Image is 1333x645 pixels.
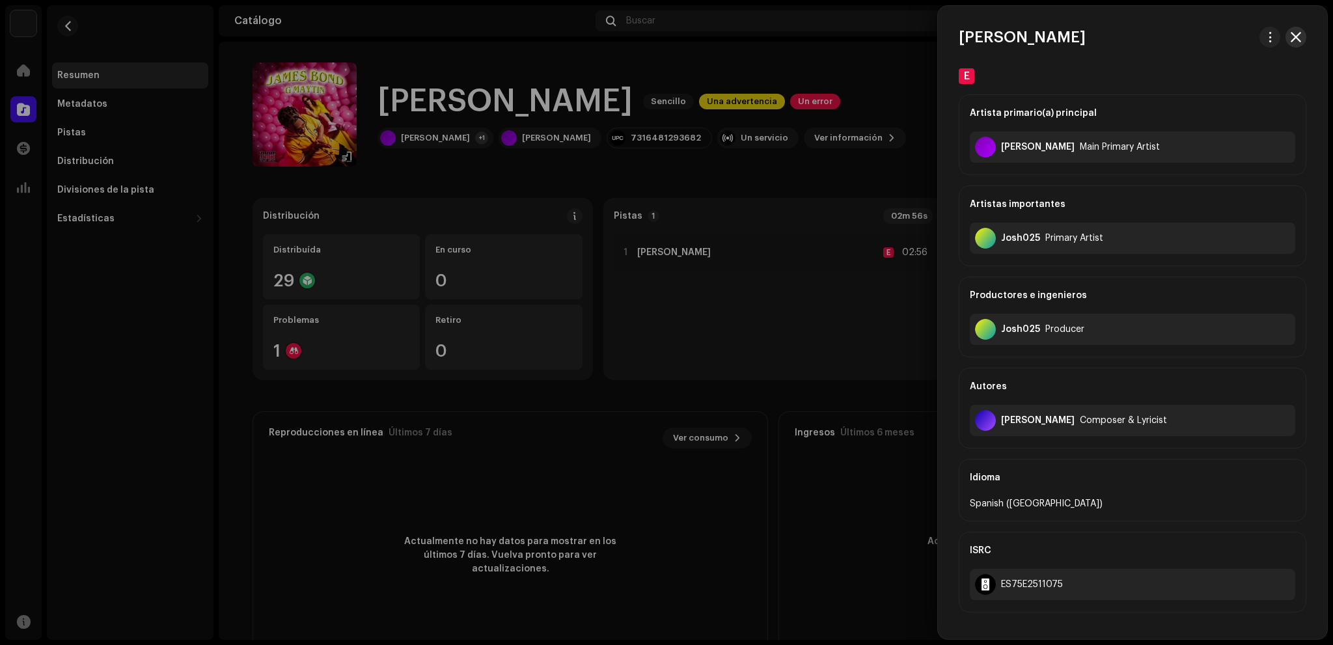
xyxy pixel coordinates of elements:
div: Josh025 [1001,233,1040,243]
div: E [959,68,974,84]
div: Productores e ingenieros [970,277,1295,314]
div: Idioma [970,460,1295,496]
div: Artistas importantes [970,186,1295,223]
div: Autores [970,368,1295,405]
div: Artista primario(a) principal [970,95,1295,131]
div: G Maytin [1001,142,1075,152]
div: ES75E2511075 [1001,579,1063,590]
div: Spanish ([GEOGRAPHIC_DATA]) [970,496,1295,512]
div: ISRC [970,532,1295,569]
div: Primary Artist [1045,233,1103,243]
h3: [PERSON_NAME] [959,27,1086,48]
div: Main Primary Artist [1080,142,1160,152]
div: Josh025 [1001,324,1040,335]
div: Joan Martin Alarcón [1001,415,1075,426]
div: Composer & Lyricist [1080,415,1167,426]
div: Producer [1045,324,1084,335]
